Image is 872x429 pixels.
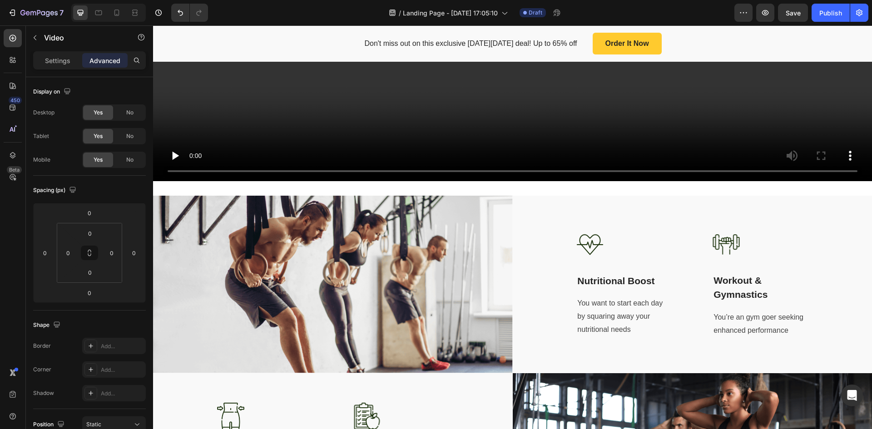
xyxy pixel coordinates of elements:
[38,246,52,260] input: 0
[778,4,808,22] button: Save
[424,271,518,311] p: You want to start each day by squaring away your nutritional needs
[80,286,99,300] input: 0
[33,319,62,331] div: Shape
[44,32,121,43] p: Video
[33,108,54,117] div: Desktop
[126,108,134,117] span: No
[812,4,850,22] button: Publish
[127,246,141,260] input: 0
[819,8,842,18] div: Publish
[64,377,91,404] img: Alt Image
[33,132,49,140] div: Tablet
[126,156,134,164] span: No
[200,377,228,404] img: Alt Image
[94,132,103,140] span: Yes
[33,156,50,164] div: Mobile
[4,4,68,22] button: 7
[399,8,401,18] span: /
[33,184,78,197] div: Spacing (px)
[424,248,518,263] p: Nutritional Boost
[153,25,872,429] iframe: Design area
[101,366,144,374] div: Add...
[33,365,51,374] div: Corner
[94,108,103,117] span: Yes
[89,56,120,65] p: Advanced
[105,246,119,260] input: 0px
[33,342,51,350] div: Border
[9,97,22,104] div: 450
[80,206,99,220] input: 0
[171,4,208,22] div: Undo/Redo
[101,390,144,398] div: Add...
[81,227,99,240] input: 0px
[786,9,801,17] span: Save
[126,132,134,140] span: No
[423,206,451,233] img: Alt Image
[7,166,22,173] div: Beta
[33,389,54,397] div: Shadow
[529,9,542,17] span: Draft
[81,266,99,279] input: 0px
[841,385,863,406] div: Open Intercom Messenger
[59,7,64,18] p: 7
[560,286,654,312] p: You’re an gym goer seeking enhanced performance
[94,156,103,164] span: Yes
[560,206,587,232] img: Alt Image
[560,248,654,276] p: Workout & Gymnastics
[61,246,75,260] input: 0px
[403,8,498,18] span: Landing Page - [DATE] 17:05:10
[45,56,70,65] p: Settings
[33,86,73,98] div: Display on
[101,342,144,350] div: Add...
[86,421,101,428] span: Static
